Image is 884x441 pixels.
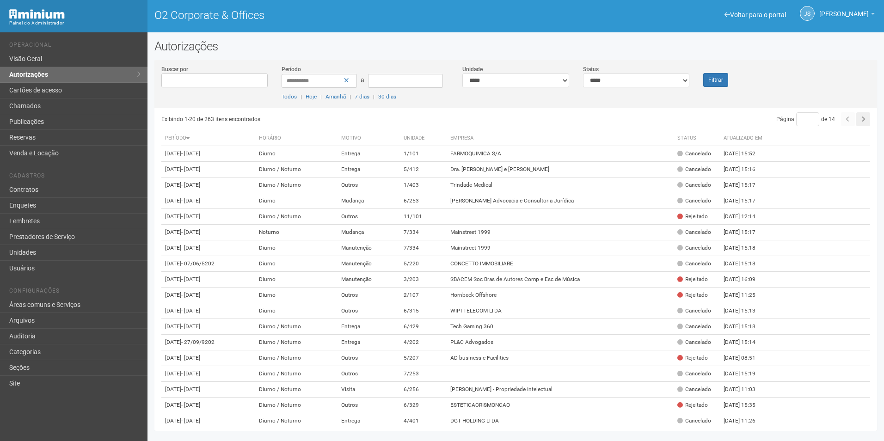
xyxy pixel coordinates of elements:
[447,350,673,366] td: AD business e Facilities
[161,225,256,240] td: [DATE]
[181,323,200,330] span: - [DATE]
[181,292,200,298] span: - [DATE]
[338,131,400,146] th: Motivo
[400,162,447,178] td: 5/412
[400,131,447,146] th: Unidade
[154,39,877,53] h2: Autorizações
[181,402,200,408] span: - [DATE]
[720,319,771,335] td: [DATE] 15:18
[338,319,400,335] td: Entrega
[338,350,400,366] td: Outros
[819,1,869,18] span: Jeferson Souza
[255,209,337,225] td: Diurno / Noturno
[181,197,200,204] span: - [DATE]
[255,303,337,319] td: Diurno
[447,303,673,319] td: WIPI TELECOM LTDA
[255,193,337,209] td: Diurno
[9,42,141,51] li: Operacional
[400,319,447,335] td: 6/429
[161,240,256,256] td: [DATE]
[255,335,337,350] td: Diurno / Noturno
[255,272,337,288] td: Diurno
[255,350,337,366] td: Diurno / Noturno
[677,401,708,409] div: Rejeitado
[400,335,447,350] td: 4/202
[161,256,256,272] td: [DATE]
[181,229,200,235] span: - [DATE]
[447,240,673,256] td: Mainstreet 1999
[338,272,400,288] td: Manutenção
[677,386,711,393] div: Cancelado
[720,146,771,162] td: [DATE] 15:52
[447,225,673,240] td: Mainstreet 1999
[161,272,256,288] td: [DATE]
[677,276,708,283] div: Rejeitado
[338,335,400,350] td: Entrega
[674,131,720,146] th: Status
[282,65,301,73] label: Período
[720,256,771,272] td: [DATE] 15:18
[255,398,337,413] td: Diurno / Noturno
[161,350,256,366] td: [DATE]
[677,197,711,205] div: Cancelado
[161,288,256,303] td: [DATE]
[161,303,256,319] td: [DATE]
[720,398,771,413] td: [DATE] 15:35
[161,413,256,429] td: [DATE]
[320,93,322,100] span: |
[338,178,400,193] td: Outros
[255,146,337,162] td: Diurno
[161,112,516,126] div: Exibindo 1-20 de 263 itens encontrados
[400,413,447,429] td: 4/401
[720,209,771,225] td: [DATE] 12:14
[255,366,337,382] td: Diurno / Noturno
[338,162,400,178] td: Entrega
[181,417,200,424] span: - [DATE]
[720,240,771,256] td: [DATE] 15:18
[447,162,673,178] td: Dra. [PERSON_NAME] e [PERSON_NAME]
[400,225,447,240] td: 7/334
[161,319,256,335] td: [DATE]
[154,9,509,21] h1: O2 Corporate & Offices
[677,323,711,331] div: Cancelado
[677,338,711,346] div: Cancelado
[400,146,447,162] td: 1/101
[447,178,673,193] td: Trindade Medical
[819,12,875,19] a: [PERSON_NAME]
[800,6,815,21] a: JS
[720,382,771,398] td: [DATE] 11:03
[161,131,256,146] th: Período
[181,166,200,172] span: - [DATE]
[255,382,337,398] td: Diurno / Noturno
[9,288,141,297] li: Configurações
[255,413,337,429] td: Diurno / Noturno
[462,65,483,73] label: Unidade
[447,146,673,162] td: FARMOQUIMICA S/A
[255,162,337,178] td: Diurno / Noturno
[677,150,711,158] div: Cancelado
[677,165,711,173] div: Cancelado
[161,398,256,413] td: [DATE]
[255,225,337,240] td: Noturno
[181,245,200,251] span: - [DATE]
[161,366,256,382] td: [DATE]
[720,413,771,429] td: [DATE] 11:26
[677,260,711,268] div: Cancelado
[338,209,400,225] td: Outros
[181,276,200,282] span: - [DATE]
[338,303,400,319] td: Outros
[181,339,215,345] span: - 27/09/9202
[720,288,771,303] td: [DATE] 11:25
[255,256,337,272] td: Diurno
[447,319,673,335] td: Tech Gaming 360
[181,182,200,188] span: - [DATE]
[255,178,337,193] td: Diurno / Noturno
[400,272,447,288] td: 3/203
[338,366,400,382] td: Outros
[161,146,256,162] td: [DATE]
[720,178,771,193] td: [DATE] 15:17
[161,382,256,398] td: [DATE]
[373,93,374,100] span: |
[378,93,396,100] a: 30 dias
[400,398,447,413] td: 6/329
